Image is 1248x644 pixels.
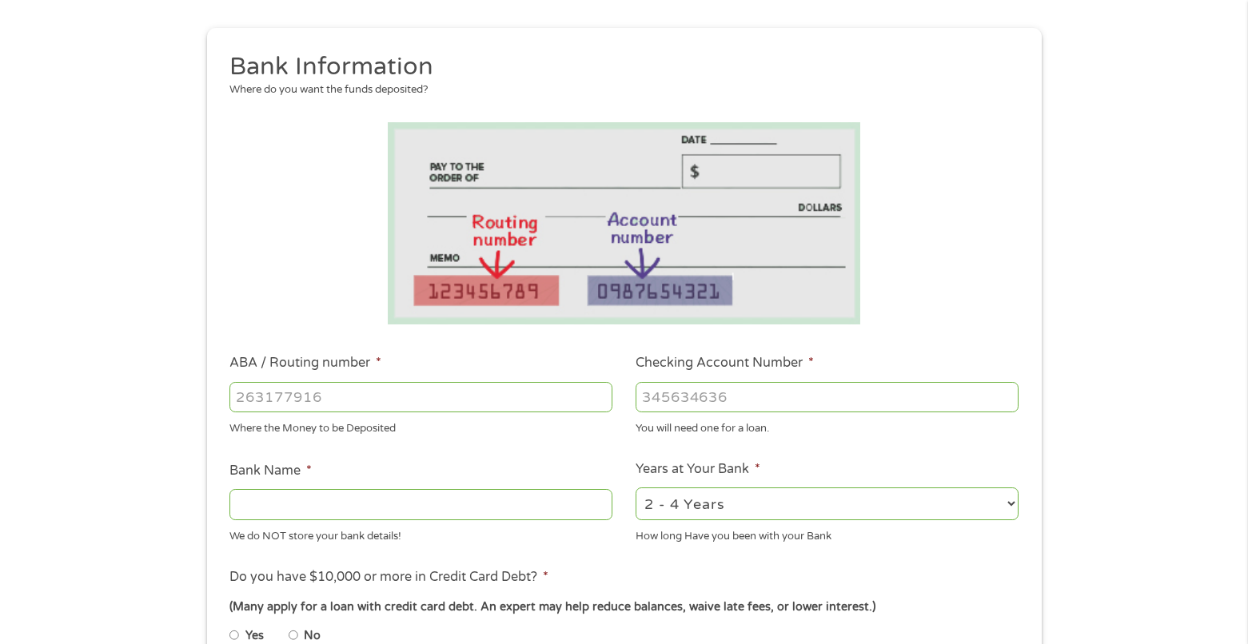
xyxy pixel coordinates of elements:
div: Where do you want the funds deposited? [229,82,1007,98]
div: How long Have you been with your Bank [636,523,1019,544]
label: Do you have $10,000 or more in Credit Card Debt? [229,569,548,586]
label: Years at Your Bank [636,461,760,478]
input: 263177916 [229,382,612,412]
input: 345634636 [636,382,1019,412]
h2: Bank Information [229,51,1007,83]
label: Checking Account Number [636,355,814,372]
div: (Many apply for a loan with credit card debt. An expert may help reduce balances, waive late fees... [229,598,1018,616]
label: ABA / Routing number [229,355,381,372]
img: Routing number location [388,122,861,324]
label: Bank Name [229,463,312,479]
div: We do NOT store your bank details! [229,523,612,544]
div: You will need one for a loan. [636,415,1019,437]
div: Where the Money to be Deposited [229,415,612,437]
